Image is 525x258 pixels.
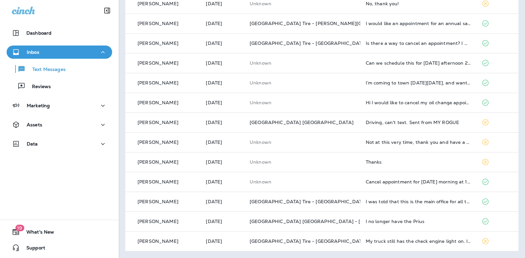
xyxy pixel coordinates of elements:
[206,21,239,26] p: Aug 11, 2025 07:34 PM
[138,41,178,46] p: [PERSON_NAME]
[366,140,471,145] div: Not at this very time, thank you and have a great day!
[250,20,408,26] span: [GEOGRAPHIC_DATA] Tire - [PERSON_NAME][GEOGRAPHIC_DATA]
[366,60,471,66] div: Can we schedule this for Wednesday the 13th afternoon 2:30?
[366,41,471,46] div: Is there a way to cancel an appointment? I made one to be dropped off the night before, but then ...
[20,245,45,253] span: Support
[138,199,178,204] p: [PERSON_NAME]
[206,80,239,85] p: Aug 11, 2025 05:34 PM
[206,239,239,244] p: Aug 11, 2025 08:34 AM
[206,120,239,125] p: Aug 11, 2025 04:20 PM
[7,225,112,239] button: 19What's New
[7,46,112,59] button: Inbox
[250,40,367,46] span: [GEOGRAPHIC_DATA] Tire - [GEOGRAPHIC_DATA]
[206,100,239,105] p: Aug 11, 2025 04:24 PM
[250,60,355,66] p: This customer does not have a last location and the phone number they messaged is not assigned to...
[25,84,51,90] p: Reviews
[206,60,239,66] p: Aug 11, 2025 05:52 PM
[7,99,112,112] button: Marketing
[26,30,51,36] p: Dashboard
[26,67,66,73] p: Text Messages
[138,120,178,125] p: [PERSON_NAME]
[366,100,471,105] div: Hi I would like to cancel my oil change appointment that was scheduled for tomorrow at 8am
[250,119,354,125] span: [GEOGRAPHIC_DATA] [GEOGRAPHIC_DATA]
[206,41,239,46] p: Aug 11, 2025 07:12 PM
[366,1,471,6] div: No, thank you!
[138,1,178,6] p: [PERSON_NAME]
[366,179,471,184] div: Cancel appointment for tomorrow morning at 11 (8/12/25)
[366,21,471,26] div: I would like an appointment for an annual safety inspection at the Crabtree location.
[138,21,178,26] p: [PERSON_NAME]
[15,225,24,231] span: 19
[27,49,39,55] p: Inbox
[366,239,471,244] div: My truck still has the check engine light on. I took it out on I40 Saturday. As soon as I got it ...
[206,1,239,6] p: Aug 11, 2025 08:34 PM
[138,80,178,85] p: [PERSON_NAME]
[206,179,239,184] p: Aug 11, 2025 10:25 AM
[138,140,178,145] p: [PERSON_NAME]
[250,179,355,184] p: This customer does not have a last location and the phone number they messaged is not assigned to...
[206,140,239,145] p: Aug 11, 2025 02:25 PM
[7,118,112,131] button: Assets
[7,62,112,76] button: Text Messages
[206,159,239,165] p: Aug 11, 2025 10:43 AM
[138,239,178,244] p: [PERSON_NAME]
[250,238,367,244] span: [GEOGRAPHIC_DATA] Tire - [GEOGRAPHIC_DATA]
[138,60,178,66] p: [PERSON_NAME]
[138,179,178,184] p: [PERSON_NAME]
[366,219,471,224] div: I no longer have the Prius
[20,229,54,237] span: What's New
[138,100,178,105] p: [PERSON_NAME]
[27,103,50,108] p: Marketing
[250,159,355,165] p: This customer does not have a last location and the phone number they messaged is not assigned to...
[7,26,112,40] button: Dashboard
[206,219,239,224] p: Aug 11, 2025 10:07 AM
[366,80,471,85] div: I’m coming to town on Friday, Aug 15, and want to get my daughter’s car inspected in the afternoon.
[366,120,471,125] div: Driving, can't text. Sent from MY ROGUE
[250,218,410,224] span: [GEOGRAPHIC_DATA] [GEOGRAPHIC_DATA] - [GEOGRAPHIC_DATA]
[250,80,355,85] p: This customer does not have a last location and the phone number they messaged is not assigned to...
[250,140,355,145] p: This customer does not have a last location and the phone number they messaged is not assigned to...
[138,159,178,165] p: [PERSON_NAME]
[250,1,355,6] p: This customer does not have a last location and the phone number they messaged is not assigned to...
[366,159,471,165] div: Thanks
[250,100,355,105] p: This customer does not have a last location and the phone number they messaged is not assigned to...
[206,199,239,204] p: Aug 11, 2025 10:24 AM
[366,199,471,204] div: I was told that this is the main office for all the Chapel Hill Tire Shops. Can I please have the...
[27,122,42,127] p: Assets
[7,241,112,254] button: Support
[98,4,116,17] button: Collapse Sidebar
[250,199,367,205] span: [GEOGRAPHIC_DATA] Tire - [GEOGRAPHIC_DATA]
[7,79,112,93] button: Reviews
[7,137,112,150] button: Data
[27,141,38,146] p: Data
[138,219,178,224] p: [PERSON_NAME]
